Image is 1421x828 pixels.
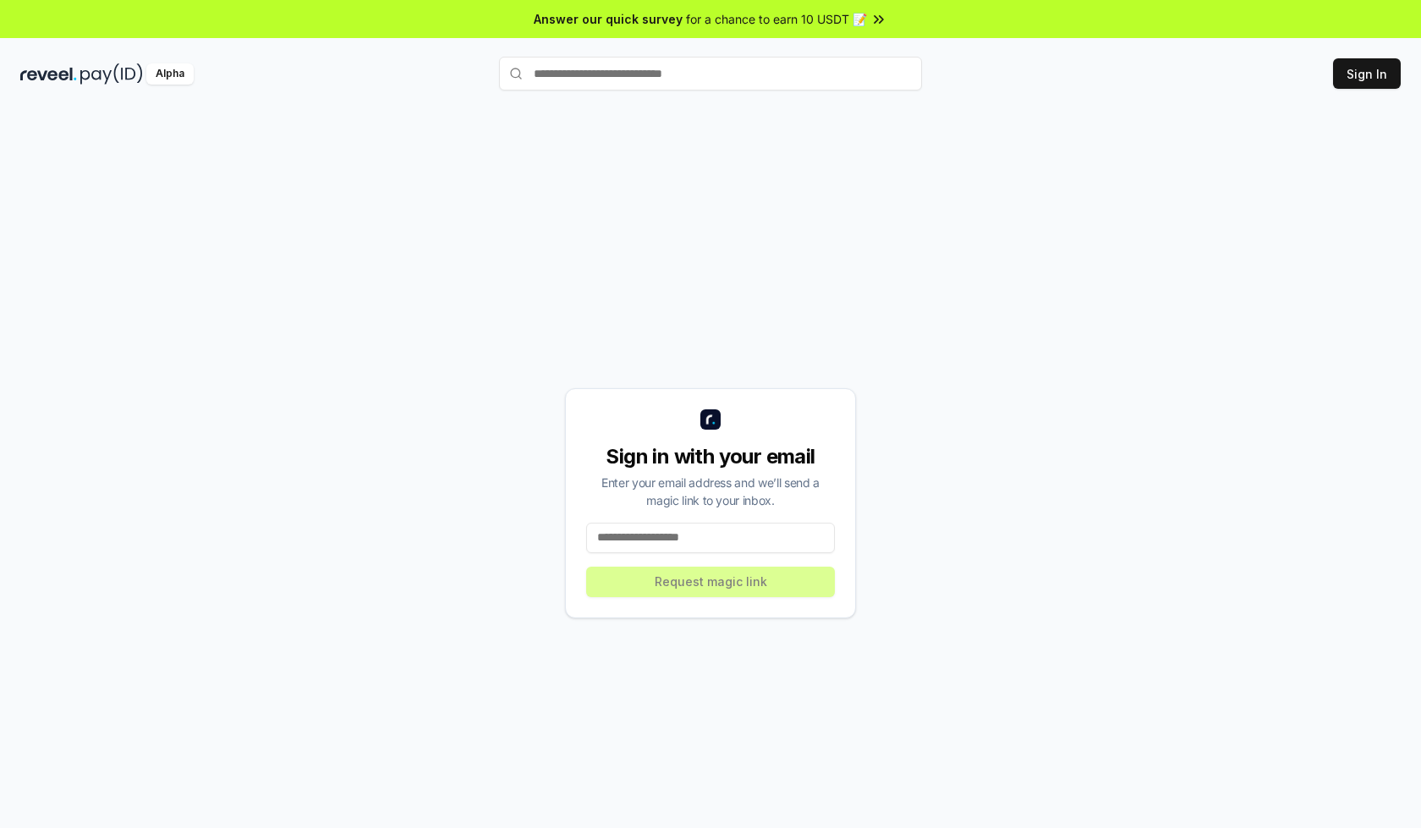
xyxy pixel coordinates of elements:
[80,63,143,85] img: pay_id
[1333,58,1401,89] button: Sign In
[700,409,721,430] img: logo_small
[686,10,867,28] span: for a chance to earn 10 USDT 📝
[534,10,683,28] span: Answer our quick survey
[146,63,194,85] div: Alpha
[586,443,835,470] div: Sign in with your email
[586,474,835,509] div: Enter your email address and we’ll send a magic link to your inbox.
[20,63,77,85] img: reveel_dark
